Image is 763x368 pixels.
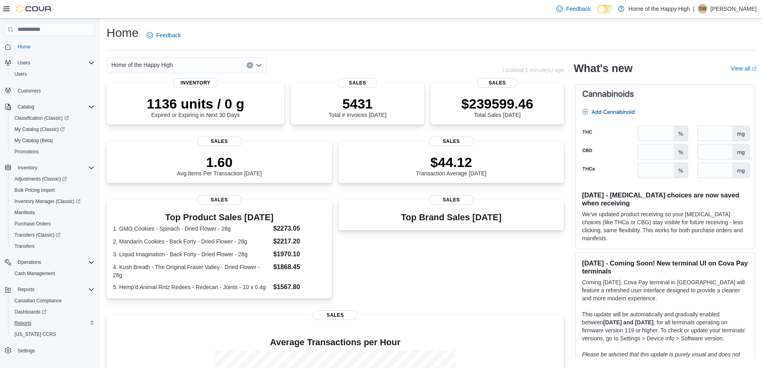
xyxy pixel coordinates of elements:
span: Transfers [14,243,34,249]
button: Inventory [2,162,98,173]
p: 1.60 [177,154,262,170]
dt: 5. Hemp'd Animal Rntz Redees - Redecan - Joints - 10 x 0.4g [113,283,270,291]
a: Promotions [11,147,42,157]
span: Sales [338,78,378,88]
a: Transfers (Classic) [11,230,64,240]
a: My Catalog (Classic) [8,124,98,135]
a: Cash Management [11,269,58,278]
span: Washington CCRS [11,330,95,339]
span: Inventory [18,165,37,171]
span: Customers [18,88,41,94]
p: | [693,4,695,14]
span: Dashboards [14,309,46,315]
span: Reports [14,320,31,326]
span: Feedback [156,31,181,39]
div: Total Sales [DATE] [461,96,533,118]
h1: Home [107,25,139,41]
span: Manifests [11,208,95,217]
span: Settings [14,346,95,356]
span: Sales [429,195,474,205]
span: Customers [14,85,95,95]
span: Promotions [14,149,39,155]
a: Adjustments (Classic) [8,173,98,185]
button: Cash Management [8,268,98,279]
button: Customers [2,84,98,96]
span: Classification (Classic) [11,113,95,123]
h3: Top Product Sales [DATE] [113,213,326,222]
a: Reports [11,318,34,328]
span: Cash Management [11,269,95,278]
h3: Top Brand Sales [DATE] [401,213,501,222]
span: My Catalog (Classic) [14,126,65,133]
span: Sales [429,137,474,146]
span: Home [14,42,95,52]
span: My Catalog (Beta) [11,136,95,145]
a: Feedback [143,27,184,43]
a: Transfers [11,241,38,251]
dd: $1970.10 [273,249,326,259]
span: Sales [197,195,242,205]
h3: [DATE] - Coming Soon! New terminal UI on Cova Pay terminals [582,259,748,275]
p: Home of the Happy High [628,4,690,14]
button: Catalog [2,101,98,113]
span: Cash Management [14,270,55,277]
button: Reports [14,285,38,294]
p: $44.12 [416,154,487,170]
span: Home [18,44,30,50]
span: My Catalog (Classic) [11,125,95,134]
dd: $1567.80 [273,282,326,292]
button: Users [8,68,98,80]
span: Inventory [14,163,95,173]
dt: 2. Mandarin Cookies - Back Forty - Dried Flower - 28g [113,237,270,245]
button: Inventory [14,163,40,173]
h3: [DATE] - [MEDICAL_DATA] choices are now saved when receiving [582,191,748,207]
button: Reports [8,318,98,329]
span: Users [18,60,30,66]
h4: Average Transactions per Hour [113,338,558,347]
span: Canadian Compliance [14,298,62,304]
p: Coming [DATE], Cova Pay terminal in [GEOGRAPHIC_DATA] will feature a refreshed user interface des... [582,278,748,302]
span: Dashboards [11,307,95,317]
a: Inventory Manager (Classic) [11,197,84,206]
span: Inventory Manager (Classic) [14,198,81,205]
span: Purchase Orders [14,221,51,227]
a: My Catalog (Classic) [11,125,68,134]
svg: External link [752,66,757,71]
span: Reports [18,286,34,293]
strong: [DATE] and [DATE] [603,319,653,326]
dd: $2273.05 [273,224,326,233]
span: My Catalog (Beta) [14,137,53,144]
span: Adjustments (Classic) [11,174,95,184]
span: Bulk Pricing Import [11,185,95,195]
a: Feedback [553,1,594,17]
p: $239599.46 [461,96,533,112]
a: [US_STATE] CCRS [11,330,59,339]
span: Dark Mode [597,13,598,14]
em: Please be advised that this update is purely visual and does not impact payment functionality. [582,351,740,366]
a: Classification (Classic) [8,113,98,124]
p: This update will be automatically and gradually enabled between , for all terminals operating on ... [582,310,748,342]
button: Operations [2,257,98,268]
dt: 3. Liquid Imagination - Back Forty - Dried Flower - 28g [113,250,270,258]
span: Adjustments (Classic) [14,176,67,182]
nav: Complex example [5,38,95,365]
button: Bulk Pricing Import [8,185,98,196]
span: Bulk Pricing Import [14,187,55,193]
span: Inventory [173,78,218,88]
button: Transfers [8,241,98,252]
div: Total # Invoices [DATE] [328,96,386,118]
p: Updated 1 minute(s) ago [502,67,564,73]
span: Users [14,58,95,68]
span: Operations [14,257,95,267]
button: Users [14,58,33,68]
button: Catalog [14,102,37,112]
a: Dashboards [8,306,98,318]
span: Home of the Happy High [111,60,173,70]
span: Transfers (Classic) [14,232,60,238]
span: [US_STATE] CCRS [14,331,56,338]
a: Inventory Manager (Classic) [8,196,98,207]
a: Customers [14,86,44,96]
a: Purchase Orders [11,219,54,229]
button: Home [2,41,98,52]
span: Sales [197,137,242,146]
